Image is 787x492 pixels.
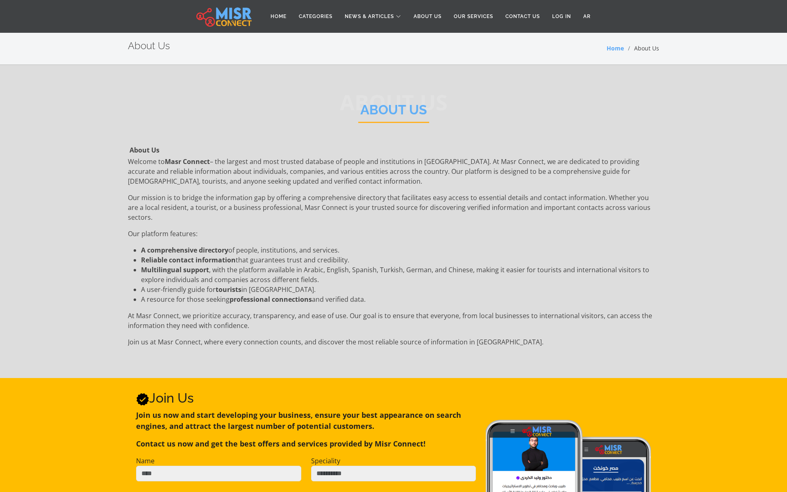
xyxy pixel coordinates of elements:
p: Our platform features: [128,229,659,239]
strong: Multilingual support [141,265,209,274]
span: News & Articles [345,13,394,20]
label: Speciality [311,456,340,466]
a: Home [264,9,293,24]
a: News & Articles [339,9,407,24]
li: A resource for those seeking and verified data. [141,294,659,304]
p: Welcome to – the largest and most trusted database of people and institutions in [GEOGRAPHIC_DATA... [128,157,659,186]
label: Name [136,456,155,466]
li: A user-friendly guide for in [GEOGRAPHIC_DATA]. [141,285,659,294]
strong: About Us [130,146,159,155]
img: main.misr_connect [196,6,251,27]
strong: A comprehensive directory [141,246,228,255]
a: Log in [546,9,577,24]
p: Contact us now and get the best offers and services provided by Misr Connect! [136,438,476,449]
strong: Masr Connect [165,157,210,166]
p: At Masr Connect, we prioritize accuracy, transparency, and ease of use. Our goal is to ensure tha... [128,311,659,330]
a: AR [577,9,597,24]
p: Join us at Masr Connect, where every connection counts, and discover the most reliable source of ... [128,337,659,347]
h2: About Us [128,40,170,52]
a: Our Services [448,9,499,24]
a: About Us [407,9,448,24]
h2: About Us [358,102,429,123]
li: About Us [624,44,659,52]
li: that guarantees trust and credibility. [141,255,659,265]
li: of people, institutions, and services. [141,245,659,255]
p: Our mission is to bridge the information gap by offering a comprehensive directory that facilitat... [128,193,659,222]
strong: professional connections [230,295,312,304]
li: , with the platform available in Arabic, English, Spanish, Turkish, German, and Chinese, making i... [141,265,659,285]
h2: Join Us [136,390,476,406]
p: Join us now and start developing your business, ensure your best appearance on search engines, an... [136,410,476,432]
a: Contact Us [499,9,546,24]
a: Categories [293,9,339,24]
strong: tourists [216,285,241,294]
a: Home [607,44,624,52]
svg: Verified account [136,393,149,406]
strong: Reliable contact information [141,255,236,264]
